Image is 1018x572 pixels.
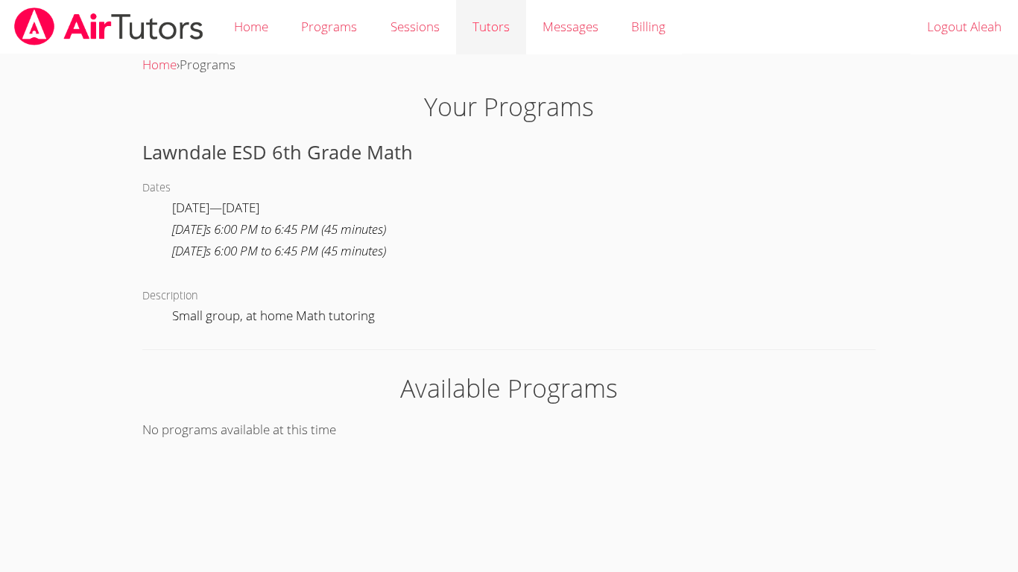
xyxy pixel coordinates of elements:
span: Programs [180,56,235,73]
div: [DATE] s 6:00 PM to 6:45 PM ( 45 minutes ) [172,241,386,262]
span: Messages [543,18,598,35]
h1: Available Programs [142,369,876,407]
h2: Lawndale ESD 6th Grade Math [142,138,876,166]
img: airtutors_banner-c4298cdbf04f3fff15de1276eac7730deb9818008684d7c2e4769d2f7ddbe033.png [13,7,205,45]
h1: Your Programs [142,88,876,126]
div: › [142,54,876,76]
a: Home [142,56,177,73]
dt: Description [142,287,198,305]
div: [DATE] s 6:00 PM to 6:45 PM ( 45 minutes ) [172,219,386,241]
div: [DATE] — [DATE] [172,197,386,219]
dd: Small group, at home Math tutoring [172,305,378,331]
div: No programs available at this time [142,369,876,441]
dt: Dates [142,179,171,197]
